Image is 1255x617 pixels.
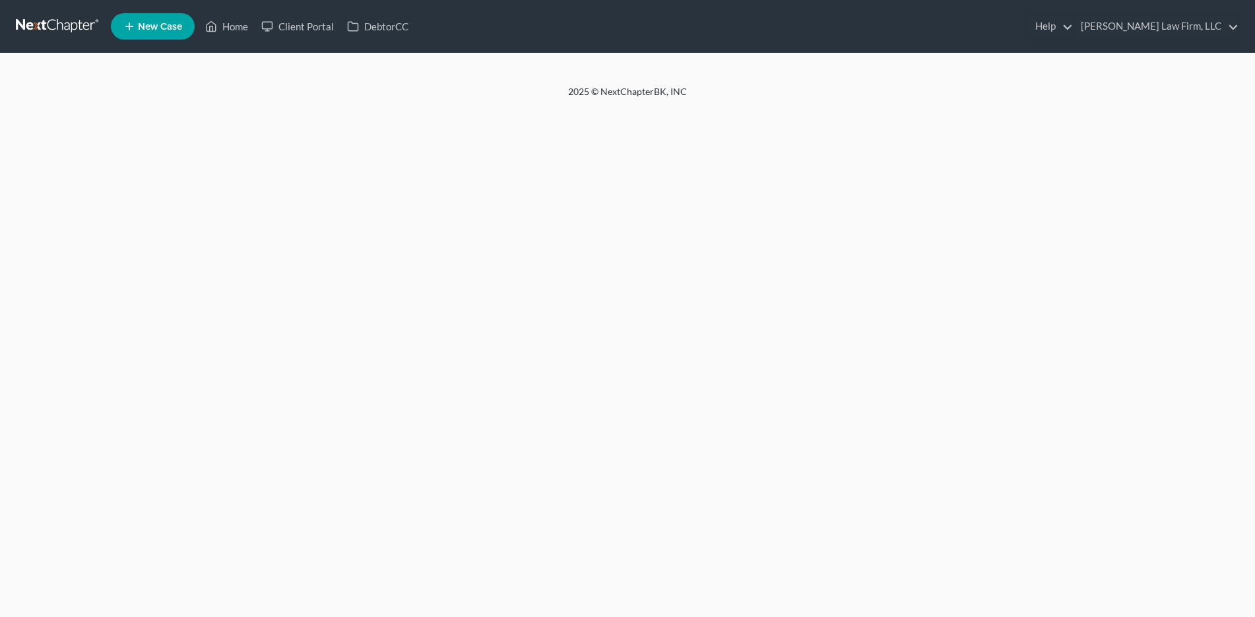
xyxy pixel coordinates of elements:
[199,15,255,38] a: Home
[1074,15,1239,38] a: [PERSON_NAME] Law Firm, LLC
[251,85,1004,109] div: 2025 © NextChapterBK, INC
[255,15,340,38] a: Client Portal
[340,15,415,38] a: DebtorCC
[111,13,195,40] new-legal-case-button: New Case
[1029,15,1073,38] a: Help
